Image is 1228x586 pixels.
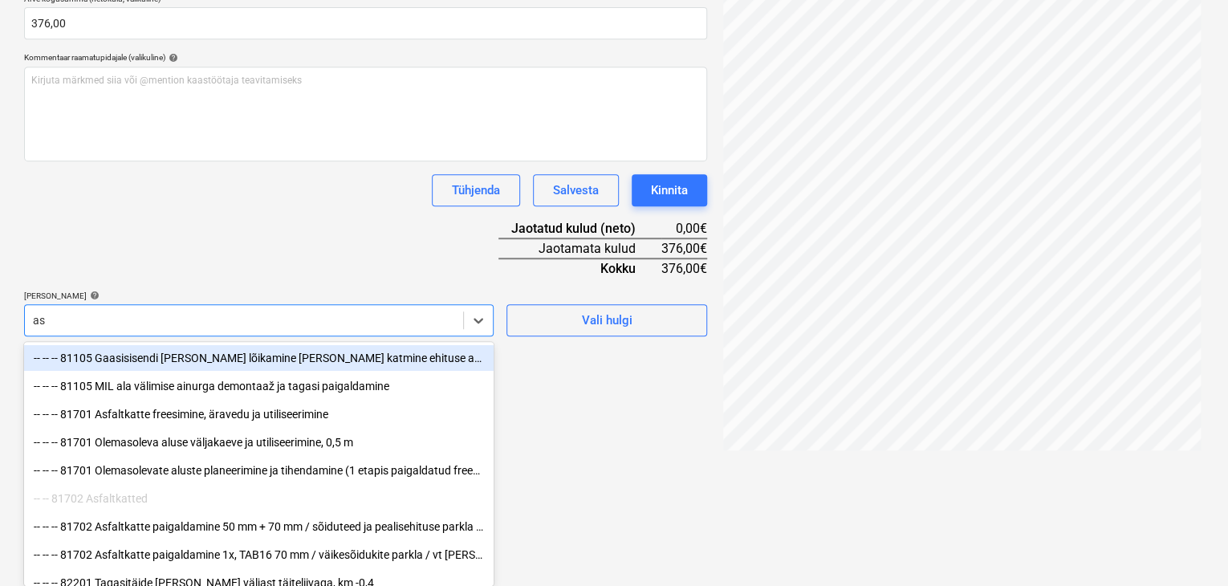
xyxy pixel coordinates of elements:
[498,219,661,238] div: Jaotatud kulud (neto)
[1148,509,1228,586] iframe: Chat Widget
[24,542,494,568] div: -- -- -- 81702 Asfaltkatte paigaldamine 1x, TAB16 70 mm / väikesõidukite parkla / vt [PERSON_NAME] 1
[165,53,178,63] span: help
[498,258,661,278] div: Kokku
[651,180,688,201] div: Kinnita
[24,345,494,371] div: -- -- -- 81105 Gaasisisendi lahti lõikamine ja kinni katmine ehituse ajaks
[24,345,494,371] div: -- -- -- 81105 Gaasisisendi [PERSON_NAME] lõikamine [PERSON_NAME] katmine ehituse ajaks
[553,180,599,201] div: Salvesta
[24,486,494,511] div: -- -- 81702 Asfaltkatted
[432,174,520,206] button: Tühjenda
[24,373,494,399] div: -- -- -- 81105 MIL ala välimise ainurga demontaaž ja tagasi paigaldamine
[24,401,494,427] div: -- -- -- 81701 Asfaltkatte freesimine, äravedu ja utiliseerimine
[24,542,494,568] div: -- -- -- 81702 Asfaltkatte paigaldamine 1x, TAB16 70 mm / väikesõidukite parkla / vt skeem, Lisa 1
[24,52,707,63] div: Kommentaar raamatupidajale (valikuline)
[24,458,494,483] div: -- -- -- 81701 Olemasolevate aluste planeerimine ja tihendamine (1 etapis paigaldatud freespuru k...
[452,180,500,201] div: Tühjenda
[24,291,494,301] div: [PERSON_NAME]
[24,514,494,539] div: -- -- -- 81702 Asfaltkatte paigaldamine 50 mm + 70 mm / sõiduteed ja pealisehituse parkla / vt [P...
[506,304,707,336] button: Vali hulgi
[498,238,661,258] div: Jaotamata kulud
[533,174,619,206] button: Salvesta
[1148,509,1228,586] div: Vestlusvidin
[24,7,707,39] input: Arve kogusumma (netokulu, valikuline)
[661,219,707,238] div: 0,00€
[661,238,707,258] div: 376,00€
[632,174,707,206] button: Kinnita
[581,310,632,331] div: Vali hulgi
[661,258,707,278] div: 376,00€
[24,429,494,455] div: -- -- -- 81701 Olemasoleva aluse väljakaeve ja utiliseerimine, 0,5 m
[24,514,494,539] div: -- -- -- 81702 Asfaltkatte paigaldamine 50 mm + 70 mm / sõiduteed ja pealisehituse parkla / vt sk...
[87,291,100,300] span: help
